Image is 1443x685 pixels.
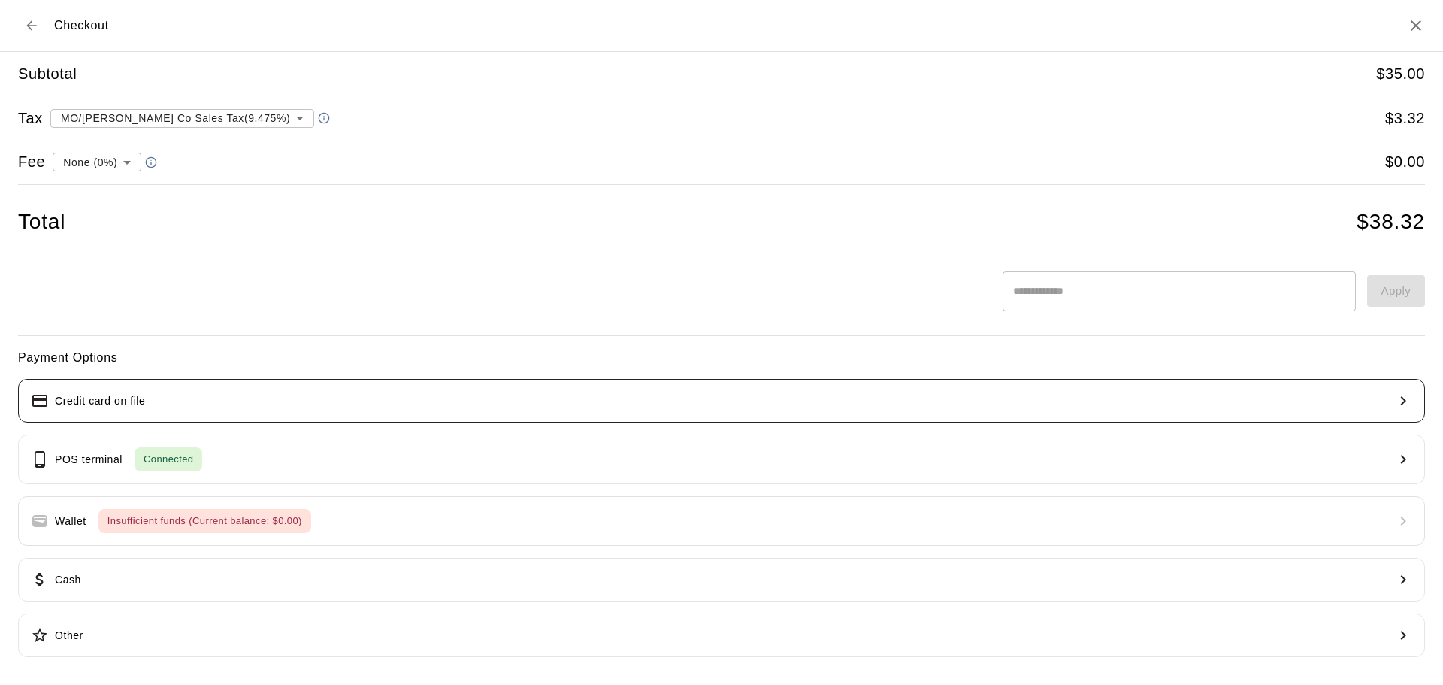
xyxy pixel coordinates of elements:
div: None (0%) [53,148,141,176]
h5: $ 3.32 [1385,108,1425,129]
span: Connected [135,451,202,468]
h5: $ 35.00 [1376,64,1425,84]
div: Checkout [18,12,109,39]
button: Other [18,614,1425,657]
button: Cash [18,558,1425,602]
button: Back to cart [18,12,45,39]
p: Credit card on file [55,393,145,409]
h4: $ 38.32 [1357,209,1425,235]
button: Credit card on file [18,379,1425,423]
h5: Fee [18,152,45,172]
h4: Total [18,209,65,235]
p: Other [55,628,83,644]
p: POS terminal [55,452,123,468]
div: MO/[PERSON_NAME] Co Sales Tax ( 9.475 %) [50,104,314,132]
h6: Payment Options [18,348,1425,368]
p: Cash [55,572,81,588]
h5: $ 0.00 [1385,152,1425,172]
button: Close [1407,17,1425,35]
button: POS terminalConnected [18,435,1425,484]
h5: Subtotal [18,64,77,84]
h5: Tax [18,108,43,129]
